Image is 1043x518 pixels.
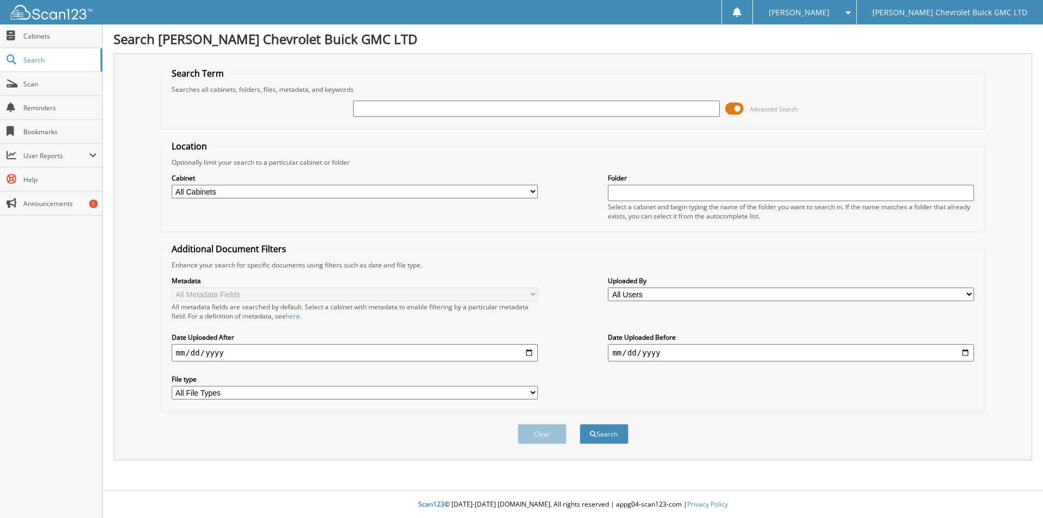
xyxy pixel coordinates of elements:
[11,5,92,20] img: scan123-logo-white.svg
[114,30,1032,48] h1: Search [PERSON_NAME] Chevrolet Buick GMC LTD
[166,140,212,152] legend: Location
[23,103,97,113] span: Reminders
[418,500,444,509] span: Scan123
[172,276,538,285] label: Metadata
[166,243,292,255] legend: Additional Document Filters
[166,158,980,167] div: Optionally limit your search to a particular cabinet or folder
[89,199,98,208] div: 1
[172,333,538,342] label: Date Uploaded After
[23,79,97,89] span: Scan
[172,173,538,183] label: Cabinet
[608,276,974,285] label: Uploaded By
[769,9,830,16] span: [PERSON_NAME]
[608,202,974,221] div: Select a cabinet and begin typing the name of the folder you want to search in. If the name match...
[687,500,728,509] a: Privacy Policy
[608,344,974,361] input: end
[172,302,538,321] div: All metadata fields are searched by default. Select a cabinet with metadata to enable filtering b...
[172,375,538,384] label: File type
[872,9,1027,16] span: [PERSON_NAME] Chevrolet Buick GMC LTD
[23,199,97,208] span: Announcements
[580,424,629,444] button: Search
[23,127,97,136] span: Bookmarks
[518,424,567,444] button: Clear
[750,105,798,113] span: Advanced Search
[23,32,97,41] span: Cabinets
[23,55,95,65] span: Search
[166,85,980,94] div: Searches all cabinets, folders, files, metadata, and keywords
[172,344,538,361] input: start
[23,151,89,160] span: User Reports
[608,173,974,183] label: Folder
[103,491,1043,518] div: © [DATE]-[DATE] [DOMAIN_NAME]. All rights reserved | appg04-scan123-com |
[608,333,974,342] label: Date Uploaded Before
[23,175,97,184] span: Help
[286,311,300,321] a: here
[166,260,980,270] div: Enhance your search for specific documents using filters such as date and file type.
[166,67,229,79] legend: Search Term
